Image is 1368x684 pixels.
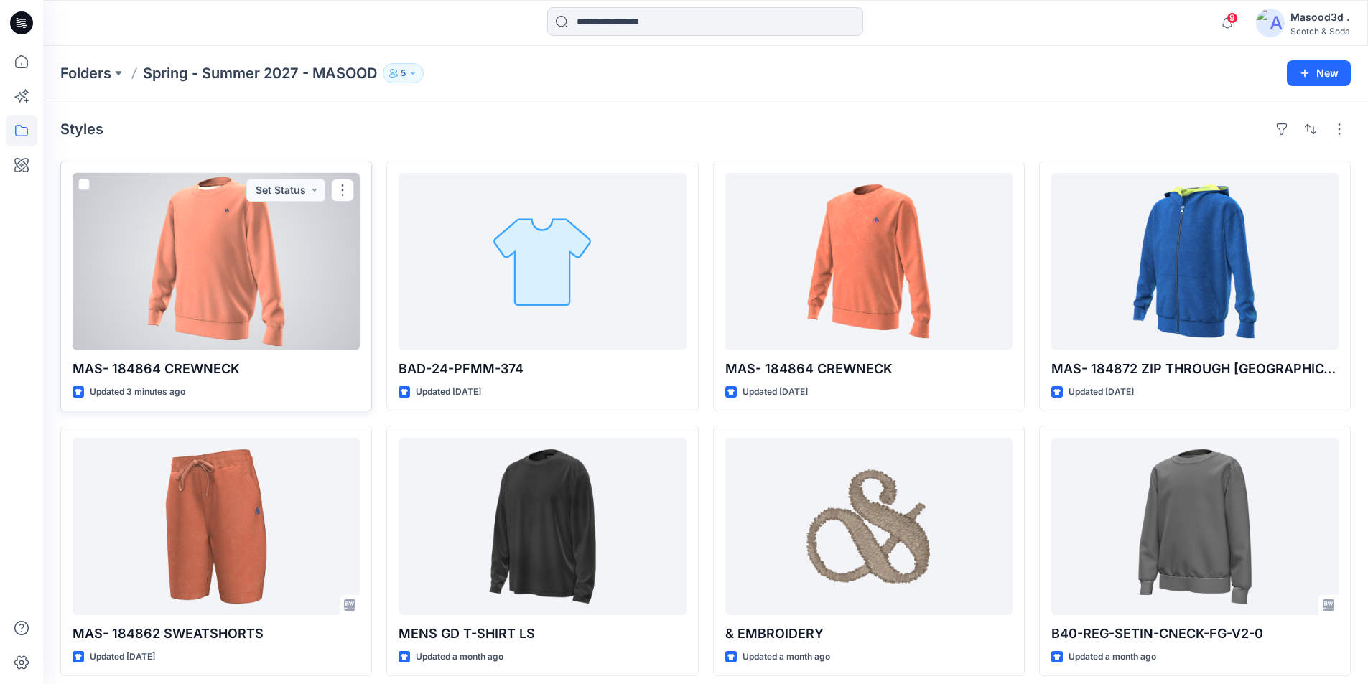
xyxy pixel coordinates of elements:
[1290,9,1350,26] div: Masood3d .
[725,173,1013,350] a: MAS- 184864 CREWNECK
[399,359,686,379] p: BAD-24-PFMM-374
[383,63,424,83] button: 5
[1256,9,1285,37] img: avatar
[725,438,1013,615] a: & EMBROIDERY
[1069,385,1134,400] p: Updated [DATE]
[73,624,360,644] p: MAS- 184862 SWEATSHORTS
[399,624,686,644] p: MENS GD T-SHIRT LS
[399,173,686,350] a: BAD-24-PFMM-374
[1227,12,1238,24] span: 9
[143,63,377,83] p: Spring - Summer 2027 - MASOOD
[725,359,1013,379] p: MAS- 184864 CREWNECK
[725,624,1013,644] p: & EMBROIDERY
[399,438,686,615] a: MENS GD T-SHIRT LS
[416,650,503,665] p: Updated a month ago
[416,385,481,400] p: Updated [DATE]
[73,438,360,615] a: MAS- 184862 SWEATSHORTS
[90,385,185,400] p: Updated 3 minutes ago
[1051,438,1339,615] a: B40-REG-SETIN-CNECK-FG-V2-0
[1069,650,1156,665] p: Updated a month ago
[743,650,830,665] p: Updated a month ago
[73,173,360,350] a: MAS- 184864 CREWNECK
[1287,60,1351,86] button: New
[90,650,155,665] p: Updated [DATE]
[60,63,111,83] a: Folders
[1051,624,1339,644] p: B40-REG-SETIN-CNECK-FG-V2-0
[1051,359,1339,379] p: MAS- 184872 ZIP THROUGH [GEOGRAPHIC_DATA]
[60,121,103,138] h4: Styles
[743,385,808,400] p: Updated [DATE]
[401,65,406,81] p: 5
[73,359,360,379] p: MAS- 184864 CREWNECK
[1290,26,1350,37] div: Scotch & Soda
[1051,173,1339,350] a: MAS- 184872 ZIP THROUGH HOODIE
